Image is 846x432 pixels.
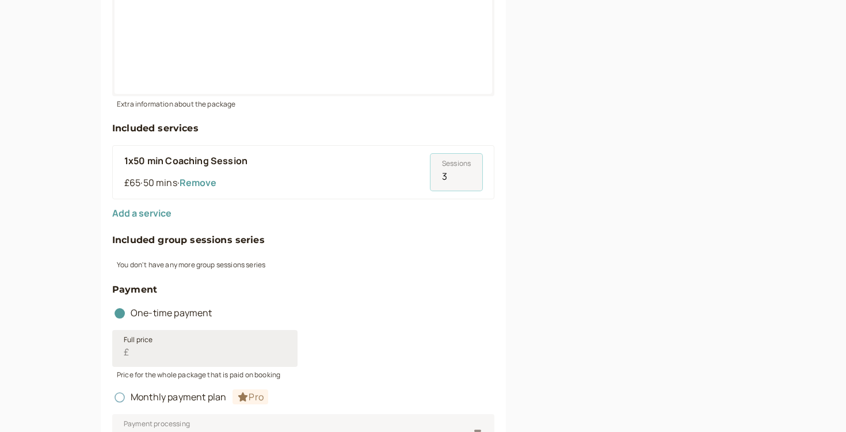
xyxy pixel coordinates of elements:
[233,389,268,404] span: Pro
[124,176,419,191] div: £65 50 mins
[112,391,268,403] span: Monthly payment plan
[112,96,494,109] div: Extra information about the package
[430,154,482,191] input: Sessions
[177,176,180,189] span: ·
[124,418,190,430] span: Payment processing
[112,233,494,248] h4: Included group sessions series
[112,257,494,270] div: You don't have any more group sessions series
[112,282,494,297] h4: Payment
[124,345,129,360] span: £
[112,121,494,136] h4: Included services
[180,177,216,188] button: Remove
[112,367,494,380] div: Price for the whole package that is paid on booking
[233,391,268,403] a: Pro
[112,306,212,319] span: One-time payment
[124,334,153,346] span: Full price
[442,158,471,169] span: Sessions
[140,176,143,189] span: ·
[788,377,846,432] iframe: Chat Widget
[112,330,298,367] input: Full price£
[112,208,172,218] button: Add a service
[124,154,247,167] b: 1x50 min Coaching Session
